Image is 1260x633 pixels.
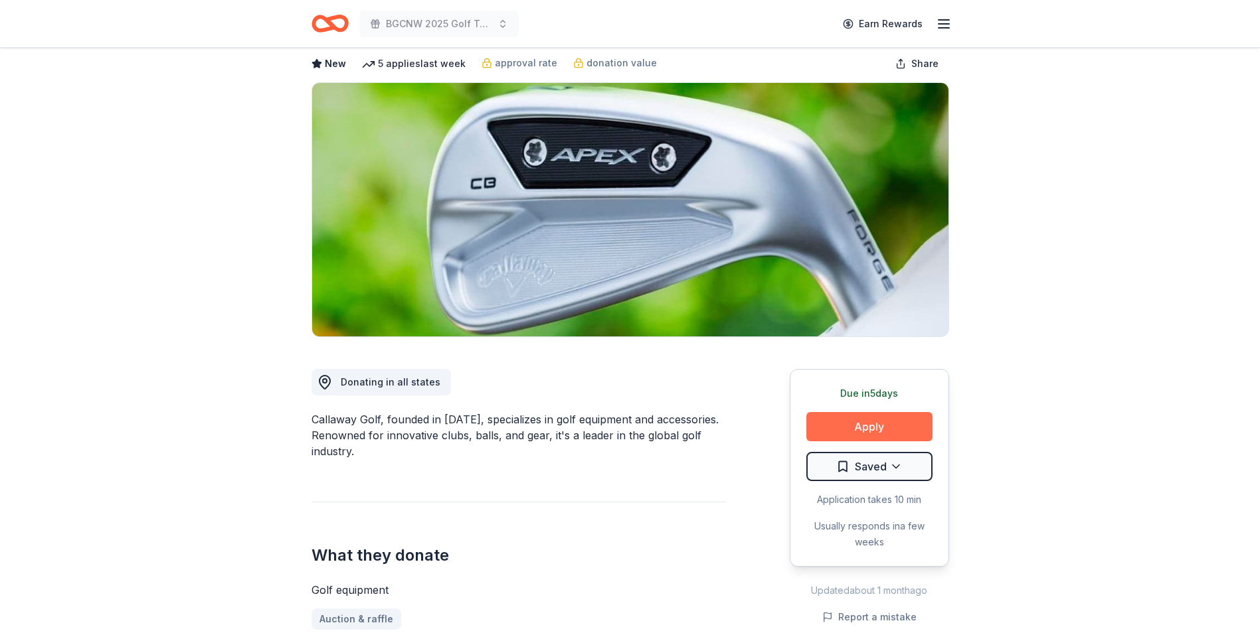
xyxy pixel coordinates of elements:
span: Donating in all states [341,376,440,387]
button: Apply [806,412,933,441]
button: Saved [806,452,933,481]
span: Share [911,56,939,72]
button: Report a mistake [822,609,917,625]
span: BGCNW 2025 Golf Tournament [386,16,492,32]
div: Due in 5 days [806,386,933,401]
button: BGCNW 2025 Golf Tournament [359,11,519,37]
a: Earn Rewards [835,12,931,36]
div: 5 applies last week [362,56,466,72]
div: Callaway Golf, founded in [DATE], specializes in golf equipment and accessories. Renowned for inn... [312,411,726,459]
h2: What they donate [312,545,726,566]
span: approval rate [495,55,557,71]
img: Image for Callaway Golf [312,83,948,336]
div: Usually responds in a few weeks [806,518,933,550]
a: donation value [573,55,657,71]
div: Updated about 1 month ago [790,583,949,598]
div: Application takes 10 min [806,492,933,508]
span: donation value [586,55,657,71]
a: Home [312,8,349,39]
button: Share [885,50,949,77]
span: Saved [855,458,887,475]
div: Golf equipment [312,582,726,598]
a: Auction & raffle [312,608,401,630]
span: New [325,56,346,72]
a: approval rate [482,55,557,71]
